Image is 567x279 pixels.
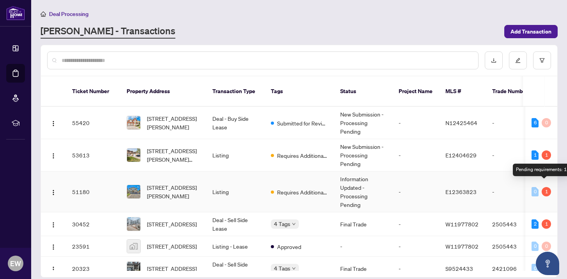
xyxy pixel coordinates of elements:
button: Logo [47,149,60,161]
span: W11977802 [445,243,479,250]
span: 4 Tags [274,264,290,273]
td: - [392,236,439,257]
img: thumbnail-img [127,116,140,129]
td: - [392,212,439,236]
th: Trade Number [486,76,541,107]
th: Tags [265,76,334,107]
span: Requires Additional Docs [277,151,328,160]
button: Logo [47,185,60,198]
img: Logo [50,120,57,127]
span: edit [515,58,521,63]
button: Logo [47,262,60,275]
td: 53613 [66,139,120,171]
td: Deal - Sell Side Lease [206,212,265,236]
td: - [486,171,541,212]
div: 1 [542,219,551,229]
td: 55420 [66,107,120,139]
span: [STREET_ADDRESS][PERSON_NAME] [147,183,200,200]
span: Deal Processing [49,11,88,18]
button: Logo [47,117,60,129]
td: New Submission - Processing Pending [334,139,392,171]
button: Logo [47,240,60,253]
div: 6 [532,118,539,127]
div: 0 [532,187,539,196]
td: 2505443 [486,212,541,236]
span: Submitted for Review [277,119,328,127]
button: edit [509,51,527,69]
img: thumbnail-img [127,240,140,253]
td: Listing - Lease [206,236,265,257]
th: Status [334,76,392,107]
td: Listing [206,171,265,212]
img: logo [6,6,25,20]
td: - [486,139,541,171]
span: W11977802 [445,221,479,228]
span: [STREET_ADDRESS] [147,220,197,228]
td: - [392,107,439,139]
td: Final Trade [334,212,392,236]
td: Deal - Buy Side Lease [206,107,265,139]
img: Logo [50,266,57,272]
td: 30452 [66,212,120,236]
span: N12425464 [445,119,477,126]
td: New Submission - Processing Pending [334,107,392,139]
img: thumbnail-img [127,148,140,162]
img: Logo [50,222,57,228]
td: - [392,139,439,171]
td: Information Updated - Processing Pending [334,171,392,212]
td: - [486,107,541,139]
span: S9524433 [445,265,473,272]
img: thumbnail-img [127,185,140,198]
div: 0 [542,118,551,127]
th: Project Name [392,76,439,107]
td: Listing [206,139,265,171]
a: [PERSON_NAME] - Transactions [41,25,175,39]
th: MLS # [439,76,486,107]
div: 0 [542,242,551,251]
td: - [334,236,392,257]
td: 23591 [66,236,120,257]
span: Requires Additional Docs [277,188,328,196]
div: 2 [532,219,539,229]
button: Add Transaction [504,25,558,38]
div: 0 [532,264,539,273]
img: thumbnail-img [127,262,140,275]
img: Logo [50,189,57,196]
th: Transaction Type [206,76,265,107]
span: Add Transaction [510,25,551,38]
span: Approved [277,242,301,251]
span: 4 Tags [274,219,290,228]
td: 2505443 [486,236,541,257]
span: [STREET_ADDRESS][PERSON_NAME][PERSON_NAME] [147,147,200,164]
span: [STREET_ADDRESS] [147,242,197,251]
span: E12363823 [445,188,477,195]
span: down [292,267,296,270]
th: Property Address [120,76,206,107]
img: Logo [50,244,57,250]
span: down [292,222,296,226]
td: - [392,171,439,212]
td: 51180 [66,171,120,212]
div: 1 [532,150,539,160]
button: Logo [47,218,60,230]
div: 0 [532,242,539,251]
img: thumbnail-img [127,217,140,231]
span: home [41,11,46,17]
img: Logo [50,153,57,159]
span: [STREET_ADDRESS] [147,264,197,273]
button: Open asap [536,252,559,275]
div: 1 [542,150,551,160]
button: download [485,51,503,69]
th: Ticket Number [66,76,120,107]
div: 1 [542,187,551,196]
span: EW [10,258,21,269]
button: filter [533,51,551,69]
span: download [491,58,496,63]
span: E12404629 [445,152,477,159]
span: filter [539,58,545,63]
span: [STREET_ADDRESS][PERSON_NAME] [147,114,200,131]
